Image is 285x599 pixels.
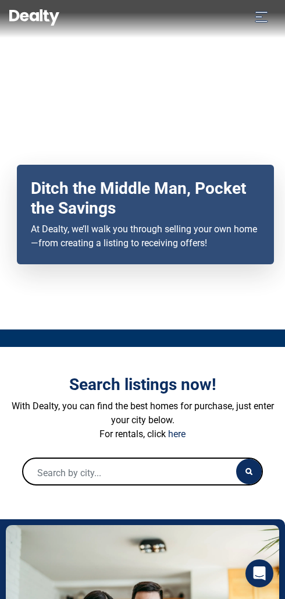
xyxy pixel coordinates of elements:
p: With Dealty, you can find the best homes for purchase, just enter your city below. [9,399,276,427]
img: Dealty - Buy, Sell & Rent Homes [9,9,59,26]
button: Toggle navigation [247,7,276,26]
a: here [168,428,186,439]
p: For rentals, click [9,427,276,441]
div: Open Intercom Messenger [245,559,273,587]
p: At Dealty, we’ll walk you through selling your own home—from creating a listing to receiving offers! [31,222,260,250]
input: Search by city... [23,459,214,487]
h2: Ditch the Middle Man, Pocket the Savings [31,179,260,218]
h3: Search listings now! [9,375,276,395]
